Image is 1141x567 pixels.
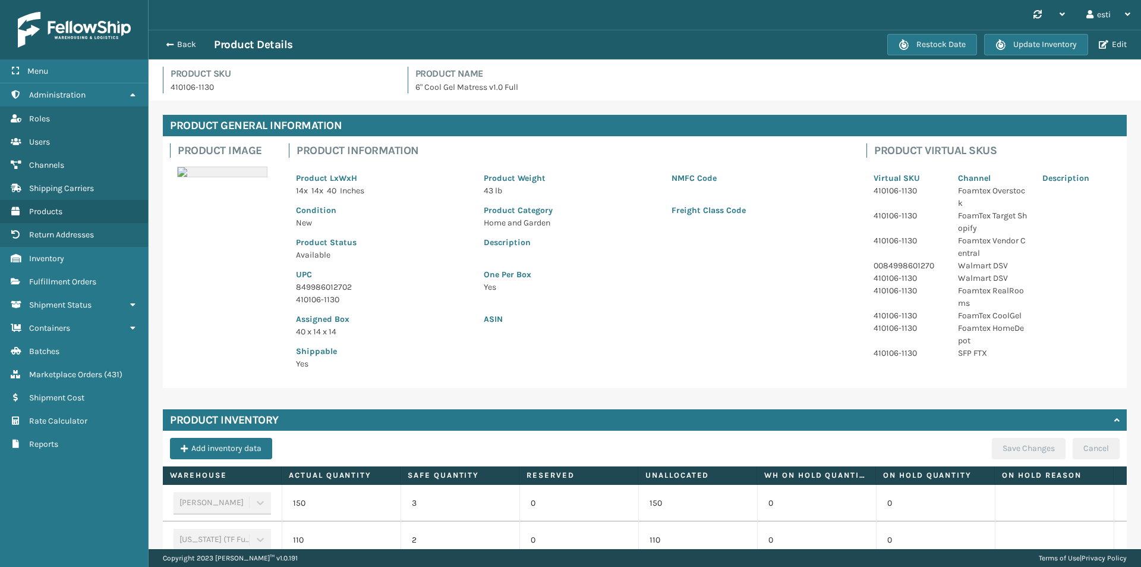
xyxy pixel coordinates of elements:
span: Shipping Carriers [29,183,94,193]
label: WH On hold quantity [764,470,868,481]
span: Products [29,206,62,217]
p: 410106-1130 [874,184,944,197]
span: Marketplace Orders [29,369,102,380]
p: Copyright 2023 [PERSON_NAME]™ v 1.0.191 [163,549,298,567]
p: 410106-1130 [874,309,944,322]
button: Update Inventory [984,34,1088,55]
span: Users [29,137,50,147]
td: 150 [282,485,401,522]
label: On Hold Quantity [883,470,987,481]
span: 14 x [296,186,308,196]
span: Menu [27,66,48,76]
p: New [296,217,469,229]
span: Batches [29,346,59,356]
button: Back [159,39,214,50]
p: 6" Cool Gel Matress v1.0 Full [415,81,1127,93]
p: Product Status [296,236,469,249]
p: 40 x 14 x 14 [296,325,469,338]
button: Add inventory data [170,438,272,459]
p: Walmart DSV [958,272,1028,284]
span: Fulfillment Orders [29,277,96,287]
p: 410106-1130 [874,322,944,334]
span: Inventory [29,253,64,264]
h3: Product Details [214,37,293,52]
p: 410106-1130 [874,347,944,359]
p: Description [484,236,845,249]
p: Foamtex Vendor Central [958,234,1028,259]
p: Foamtex RealRooms [958,284,1028,309]
p: Channel [958,172,1028,184]
label: Safe Quantity [408,470,512,481]
p: Shippable [296,345,469,358]
p: 410106-1130 [296,293,469,306]
button: Edit [1095,39,1130,50]
p: 0 [531,534,628,546]
p: Description [1042,172,1112,184]
span: Inches [340,186,364,196]
p: Foamtex HomeDepot [958,322,1028,347]
p: 410106-1130 [874,234,944,247]
p: SFP FTX [958,347,1028,359]
p: Product Weight [484,172,657,184]
h4: Product Virtual SKUs [874,143,1120,158]
div: | [1039,549,1127,567]
p: Yes [484,281,845,293]
a: Terms of Use [1039,554,1080,562]
h4: Product SKU [171,67,393,81]
p: Freight Class Code [672,204,845,217]
a: Privacy Policy [1082,554,1127,562]
td: 0 [757,522,876,559]
span: Rate Calculator [29,416,87,426]
button: Restock Date [887,34,977,55]
p: Home and Garden [484,217,657,229]
span: 14 x [311,186,323,196]
label: Unallocated [645,470,749,481]
p: 410106-1130 [171,81,393,93]
p: ASIN [484,313,845,325]
p: Assigned Box [296,313,469,325]
p: NMFC Code [672,172,845,184]
p: UPC [296,268,469,281]
span: Return Addresses [29,230,94,240]
p: FoamTex Target Shopify [958,209,1028,234]
span: Shipment Status [29,300,92,310]
span: Reports [29,439,58,449]
span: 40 [327,186,336,196]
label: Warehouse [170,470,274,481]
td: 150 [638,485,757,522]
p: Product LxWxH [296,172,469,184]
p: 0 [531,497,628,509]
td: 3 [401,485,519,522]
label: Actual Quantity [289,470,393,481]
button: Save Changes [992,438,1066,459]
p: Condition [296,204,469,217]
h4: Product Inventory [170,413,279,427]
p: FoamTex CoolGel [958,309,1028,322]
td: 110 [282,522,401,559]
p: Foamtex Overstock [958,184,1028,209]
p: Yes [296,358,469,370]
td: 2 [401,522,519,559]
h4: Product Image [178,143,275,158]
p: 849986012702 [296,281,469,293]
p: Available [296,249,469,261]
td: 0 [876,522,995,559]
label: On Hold Reason [1002,470,1106,481]
p: Walmart DSV [958,259,1028,272]
td: 110 [638,522,757,559]
p: One Per Box [484,268,845,281]
td: 0 [757,485,876,522]
button: Cancel [1073,438,1120,459]
td: 0 [876,485,995,522]
label: Reserved [527,470,631,481]
p: Product Category [484,204,657,217]
p: 0084998601270 [874,259,944,272]
span: ( 431 ) [104,369,122,380]
span: Roles [29,114,50,124]
h4: Product Information [297,143,852,158]
span: Channels [29,160,64,170]
p: 410106-1130 [874,209,944,222]
p: 410106-1130 [874,272,944,284]
p: Virtual SKU [874,172,944,184]
h4: Product Name [415,67,1127,81]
